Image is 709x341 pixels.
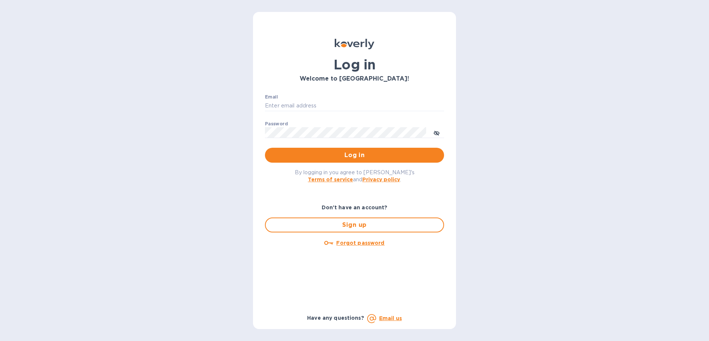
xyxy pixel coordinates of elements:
[265,57,444,72] h1: Log in
[335,39,374,49] img: Koverly
[307,315,364,321] b: Have any questions?
[308,176,353,182] a: Terms of service
[265,75,444,82] h3: Welcome to [GEOGRAPHIC_DATA]!
[265,148,444,163] button: Log in
[272,220,437,229] span: Sign up
[271,151,438,160] span: Log in
[322,204,388,210] b: Don't have an account?
[265,218,444,232] button: Sign up
[265,95,278,99] label: Email
[336,240,384,246] u: Forgot password
[295,169,415,182] span: By logging in you agree to [PERSON_NAME]'s and .
[265,100,444,112] input: Enter email address
[362,176,400,182] a: Privacy policy
[379,315,402,321] a: Email us
[265,122,288,126] label: Password
[429,125,444,140] button: toggle password visibility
